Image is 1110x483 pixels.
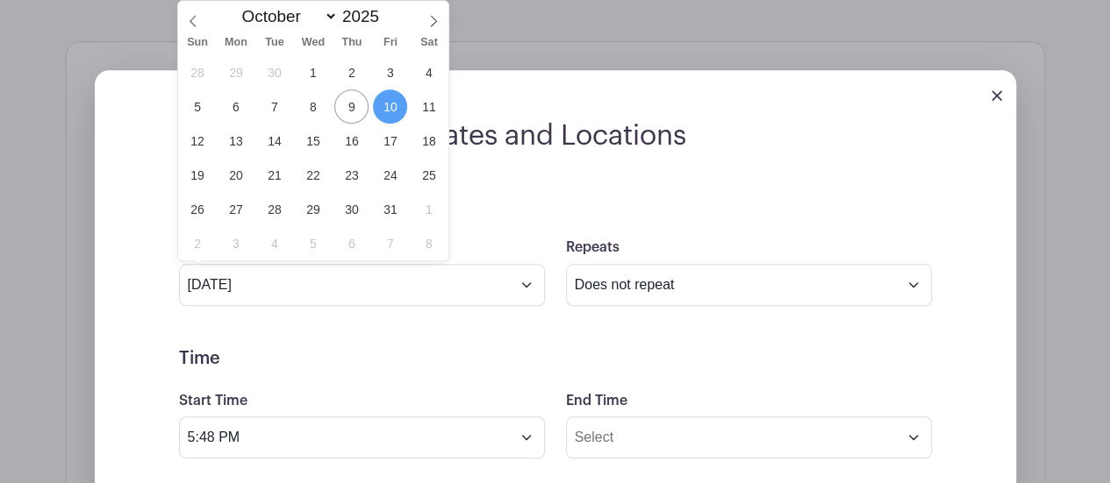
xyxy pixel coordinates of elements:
[95,119,1016,153] h2: Dates and Locations
[218,192,253,226] span: October 27, 2025
[296,89,330,124] span: October 8, 2025
[373,192,407,226] span: October 31, 2025
[179,195,932,216] h5: Event Date
[180,89,214,124] span: October 5, 2025
[373,124,407,158] span: October 17, 2025
[412,226,446,260] span: November 8, 2025
[180,192,214,226] span: October 26, 2025
[178,37,217,48] span: Sun
[334,158,369,192] span: October 23, 2025
[566,393,627,409] label: End Time
[334,226,369,260] span: November 6, 2025
[296,226,330,260] span: November 5, 2025
[180,55,214,89] span: September 28, 2025
[257,89,291,124] span: October 7, 2025
[180,158,214,192] span: October 19, 2025
[334,55,369,89] span: October 2, 2025
[180,124,214,158] span: October 12, 2025
[296,158,330,192] span: October 22, 2025
[412,89,446,124] span: October 11, 2025
[338,7,393,26] input: Year
[412,192,446,226] span: November 1, 2025
[257,124,291,158] span: October 14, 2025
[296,124,330,158] span: October 15, 2025
[371,37,410,48] span: Fri
[333,37,371,48] span: Thu
[257,226,291,260] span: November 4, 2025
[296,192,330,226] span: October 29, 2025
[412,124,446,158] span: October 18, 2025
[410,37,448,48] span: Sat
[257,158,291,192] span: October 21, 2025
[373,89,407,124] span: October 10, 2025
[334,124,369,158] span: October 16, 2025
[218,158,253,192] span: October 20, 2025
[179,416,545,458] input: Select
[566,239,619,256] label: Repeats
[373,55,407,89] span: October 3, 2025
[334,192,369,226] span: October 30, 2025
[255,37,294,48] span: Tue
[179,348,932,369] h5: Time
[180,226,214,260] span: November 2, 2025
[992,90,1002,101] img: close_button-5f87c8562297e5c2d7936805f587ecaba9071eb48480494691a3f1689db116b3.svg
[218,124,253,158] span: October 13, 2025
[218,226,253,260] span: November 3, 2025
[373,158,407,192] span: October 24, 2025
[294,37,333,48] span: Wed
[217,37,255,48] span: Mon
[233,6,337,26] select: Month
[179,393,247,409] label: Start Time
[412,158,446,192] span: October 25, 2025
[412,55,446,89] span: October 4, 2025
[373,226,407,260] span: November 7, 2025
[179,264,545,306] input: Select
[334,89,369,124] span: October 9, 2025
[257,192,291,226] span: October 28, 2025
[566,416,932,458] input: Select
[218,89,253,124] span: October 6, 2025
[296,55,330,89] span: October 1, 2025
[257,55,291,89] span: September 30, 2025
[218,55,253,89] span: September 29, 2025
